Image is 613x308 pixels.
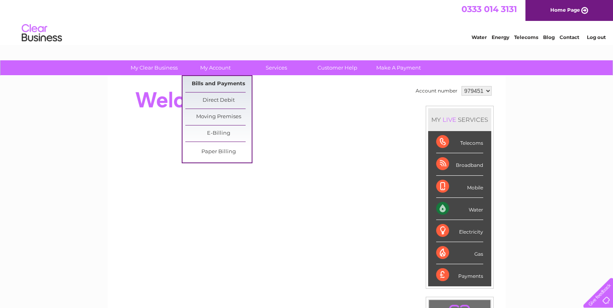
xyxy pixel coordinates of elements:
a: Services [243,60,310,75]
a: Telecoms [514,34,538,40]
a: E-Billing [185,125,252,142]
a: Water [472,34,487,40]
a: Contact [560,34,579,40]
a: Direct Debit [185,92,252,109]
div: LIVE [441,116,458,123]
div: Electricity [436,220,483,242]
a: Customer Help [304,60,371,75]
div: Clear Business is a trading name of Verastar Limited (registered in [GEOGRAPHIC_DATA] No. 3667643... [117,4,497,39]
img: logo.png [21,21,62,45]
a: Bills and Payments [185,76,252,92]
div: MY SERVICES [428,108,491,131]
a: Blog [543,34,555,40]
a: Make A Payment [365,60,432,75]
div: Mobile [436,176,483,198]
div: Broadband [436,153,483,175]
a: Log out [587,34,606,40]
a: Paper Billing [185,144,252,160]
a: My Clear Business [121,60,187,75]
a: 0333 014 3131 [461,4,517,14]
div: Telecoms [436,131,483,153]
div: Payments [436,264,483,286]
div: Gas [436,242,483,264]
td: Account number [414,84,459,98]
div: Water [436,198,483,220]
a: Energy [492,34,509,40]
a: My Account [182,60,248,75]
a: Moving Premises [185,109,252,125]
